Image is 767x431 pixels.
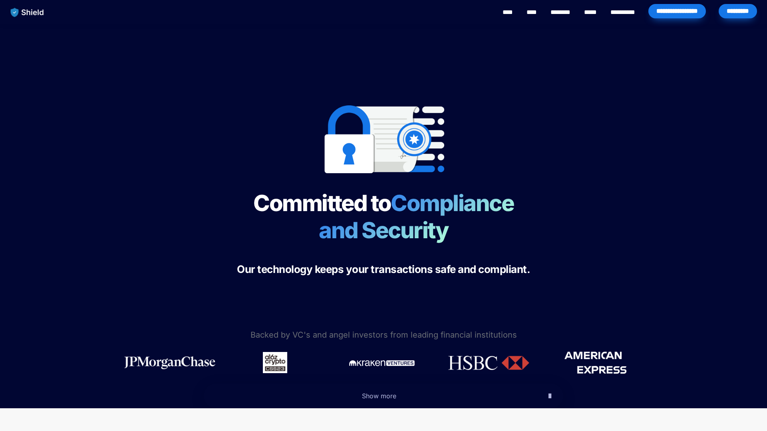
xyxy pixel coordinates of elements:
[204,384,563,408] button: Show more
[237,263,530,275] span: Our technology keeps your transactions safe and compliant.
[253,190,391,217] span: Committed to
[362,392,396,400] span: Show more
[319,190,522,244] span: Compliance and Security
[250,330,517,340] span: Backed by VC's and angel investors from leading financial institutions
[7,4,48,21] img: website logo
